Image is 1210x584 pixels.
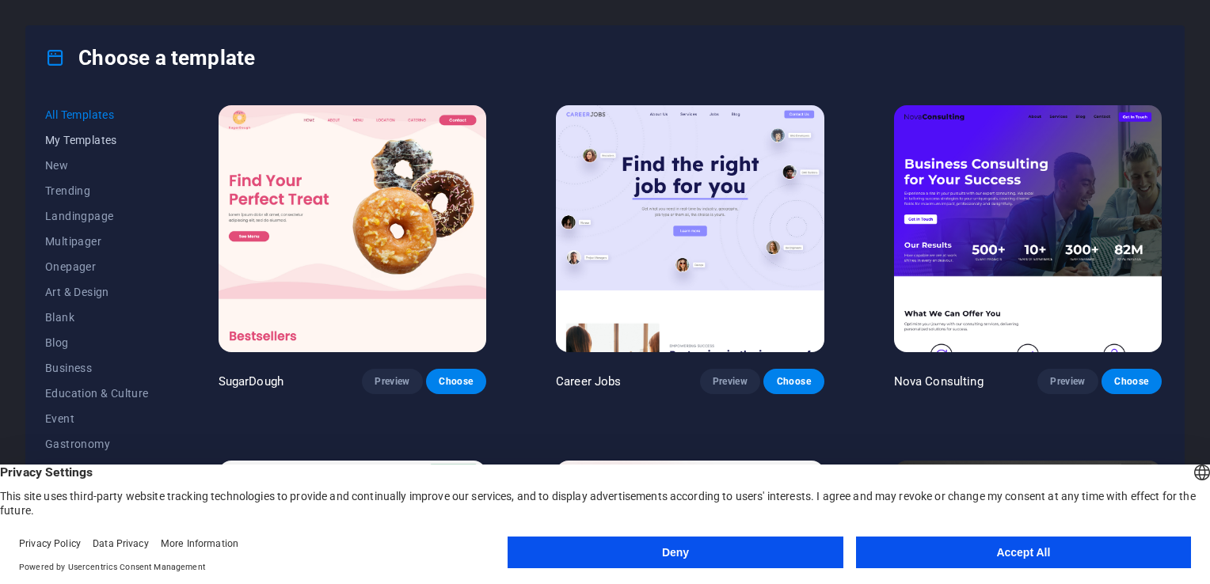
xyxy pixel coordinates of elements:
img: SugarDough [219,105,486,352]
span: Onepager [45,260,149,273]
span: Choose [439,375,474,388]
button: Onepager [45,254,149,279]
button: Event [45,406,149,431]
button: Choose [426,369,486,394]
button: Multipager [45,229,149,254]
button: Preview [362,369,422,394]
span: New [45,159,149,172]
button: My Templates [45,127,149,153]
button: Preview [700,369,760,394]
button: Art & Design [45,279,149,305]
h4: Choose a template [45,45,255,70]
button: Education & Culture [45,381,149,406]
button: Choose [763,369,824,394]
span: Business [45,362,149,374]
button: Choose [1102,369,1162,394]
button: Business [45,355,149,381]
button: Landingpage [45,203,149,229]
button: Health [45,457,149,482]
span: Event [45,412,149,425]
span: Preview [375,375,409,388]
span: Blank [45,311,149,324]
span: My Templates [45,134,149,146]
p: SugarDough [219,374,283,389]
span: Choose [1114,375,1149,388]
span: Art & Design [45,286,149,298]
span: Preview [1050,375,1085,388]
p: Career Jobs [556,374,622,389]
button: New [45,153,149,178]
img: Nova Consulting [894,105,1162,352]
button: All Templates [45,102,149,127]
button: Blank [45,305,149,330]
span: Health [45,463,149,476]
button: Trending [45,178,149,203]
span: All Templates [45,108,149,121]
span: Choose [776,375,811,388]
span: Trending [45,184,149,197]
button: Blog [45,330,149,355]
button: Gastronomy [45,431,149,457]
img: Career Jobs [556,105,824,352]
span: Education & Culture [45,387,149,400]
span: Gastronomy [45,438,149,450]
span: Multipager [45,235,149,248]
span: Preview [713,375,748,388]
button: Preview [1037,369,1098,394]
span: Blog [45,336,149,349]
span: Landingpage [45,210,149,222]
p: Nova Consulting [894,374,984,389]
